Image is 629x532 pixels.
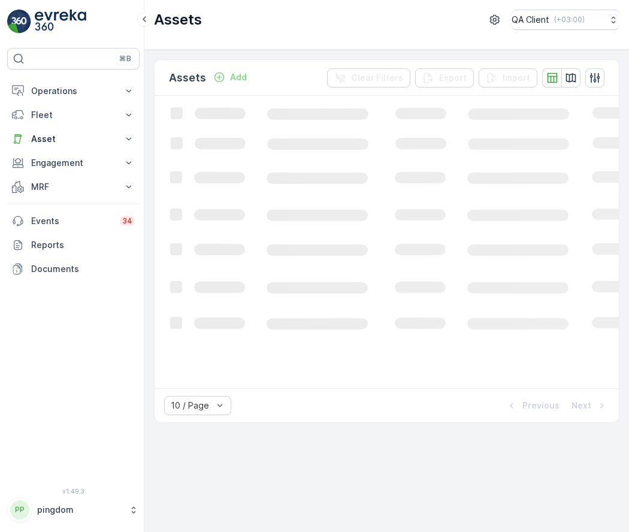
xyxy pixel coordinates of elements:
[10,500,29,519] div: PP
[512,14,549,26] p: QA Client
[439,72,467,84] p: Export
[504,398,561,413] button: Previous
[31,263,135,275] p: Documents
[571,400,591,412] p: Next
[230,71,247,83] p: Add
[154,10,202,29] p: Assets
[7,257,140,281] a: Documents
[7,497,140,522] button: PPpingdom
[31,85,116,97] p: Operations
[7,10,31,34] img: logo
[31,181,116,193] p: MRF
[7,175,140,199] button: MRF
[7,488,140,495] span: v 1.49.3
[31,109,116,121] p: Fleet
[31,239,135,251] p: Reports
[7,233,140,257] a: Reports
[31,215,113,227] p: Events
[31,157,116,169] p: Engagement
[351,72,403,84] p: Clear Filters
[570,398,609,413] button: Next
[119,54,131,64] p: ⌘B
[35,10,86,34] img: logo_light-DOdMpM7g.png
[7,209,140,233] a: Events34
[37,504,123,516] p: pingdom
[327,68,410,87] button: Clear Filters
[415,68,474,87] button: Export
[208,70,252,84] button: Add
[7,151,140,175] button: Engagement
[503,72,530,84] p: Import
[554,15,585,25] p: ( +03:00 )
[7,79,140,103] button: Operations
[169,69,206,86] p: Assets
[31,133,116,145] p: Asset
[122,216,132,226] p: 34
[479,68,537,87] button: Import
[7,103,140,127] button: Fleet
[512,10,619,30] button: QA Client(+03:00)
[522,400,560,412] p: Previous
[7,127,140,151] button: Asset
